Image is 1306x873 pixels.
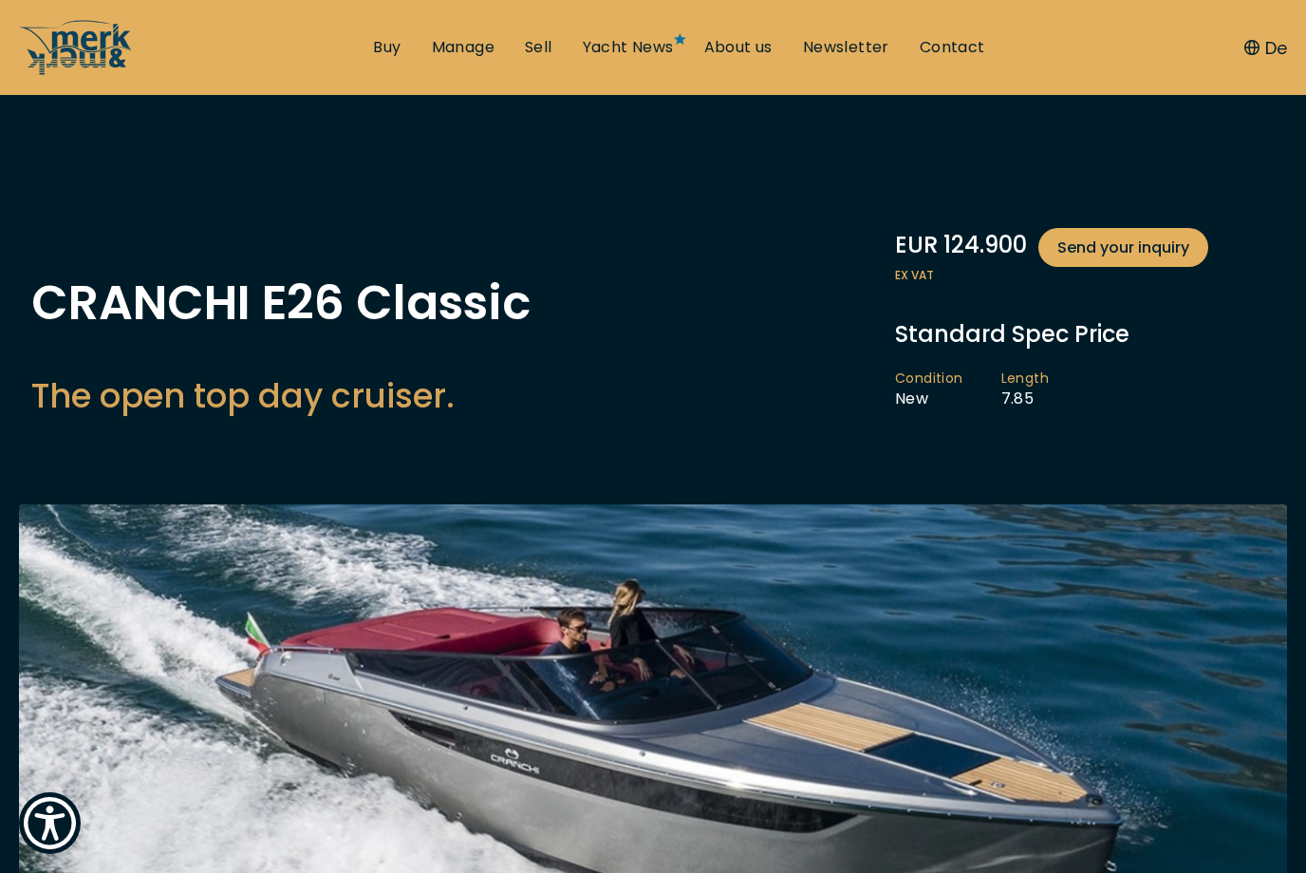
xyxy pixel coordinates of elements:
[920,37,985,58] a: Contact
[895,267,1275,284] span: ex VAT
[583,37,674,58] a: Yacht News
[432,37,494,58] a: Manage
[1057,236,1189,259] span: Send your inquiry
[1001,370,1087,409] li: 7.85
[19,792,81,854] button: Show Accessibility Preferences
[1038,228,1208,267] a: Send your inquiry
[895,228,1275,267] div: EUR 124.900
[19,60,133,82] a: /
[1244,35,1287,61] button: De
[31,372,531,419] h2: The open top day cruiser.
[895,318,1129,350] span: Standard Spec Price
[895,370,963,389] span: Condition
[373,37,401,58] a: Buy
[31,279,531,327] h1: CRANCHI E26 Classic
[803,37,889,58] a: Newsletter
[895,370,1001,409] li: New
[1001,370,1049,389] span: Length
[704,37,773,58] a: About us
[525,37,552,58] a: Sell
